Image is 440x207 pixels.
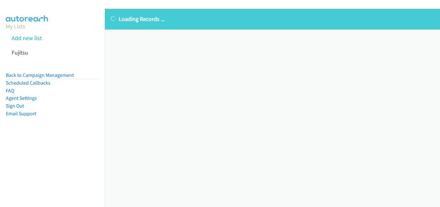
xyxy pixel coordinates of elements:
a: Scheduled Callbacks [6,80,50,86]
p: Loading Records ... [111,15,434,23]
a: Fujitsu [12,49,28,56]
a: Back to Campaign Management [6,72,74,78]
a: Agent Settings [6,95,37,101]
a: My Lists [6,23,25,30]
a: Add new list [12,34,42,42]
a: Sign Out [6,103,24,109]
a: FAQ [6,88,14,94]
a: Email Support [6,110,36,117]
